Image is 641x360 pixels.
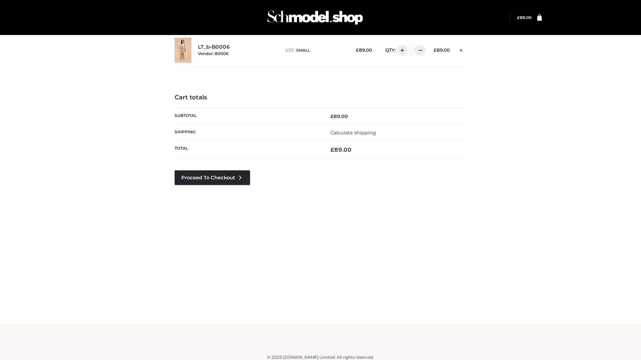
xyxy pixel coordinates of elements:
p: size : [285,47,346,53]
div: QTY: [379,45,423,56]
bdi: 89.00 [331,113,348,119]
th: Shipping [175,124,320,141]
img: LT_b-B0006 - SMALL [175,38,191,63]
th: Subtotal [175,108,320,124]
span: £ [331,113,334,119]
bdi: 89.00 [517,15,531,20]
bdi: 89.00 [434,47,450,53]
span: £ [517,15,520,20]
small: Vendor: B0006 [198,51,228,56]
th: Total [175,141,320,159]
bdi: 89.00 [331,146,352,153]
a: LT_b-B0006 [198,44,230,50]
h4: Cart totals [175,94,466,101]
bdi: 89.00 [356,47,372,53]
a: Calculate shipping [331,130,376,136]
span: £ [331,146,334,153]
span: £ [434,47,437,53]
a: £89.00 [517,15,531,20]
a: Proceed to Checkout [175,170,250,185]
a: Remove this item [456,45,466,54]
span: SMALL [296,48,310,53]
span: £ [356,47,359,53]
img: Schmodel Admin 964 [265,4,365,31]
